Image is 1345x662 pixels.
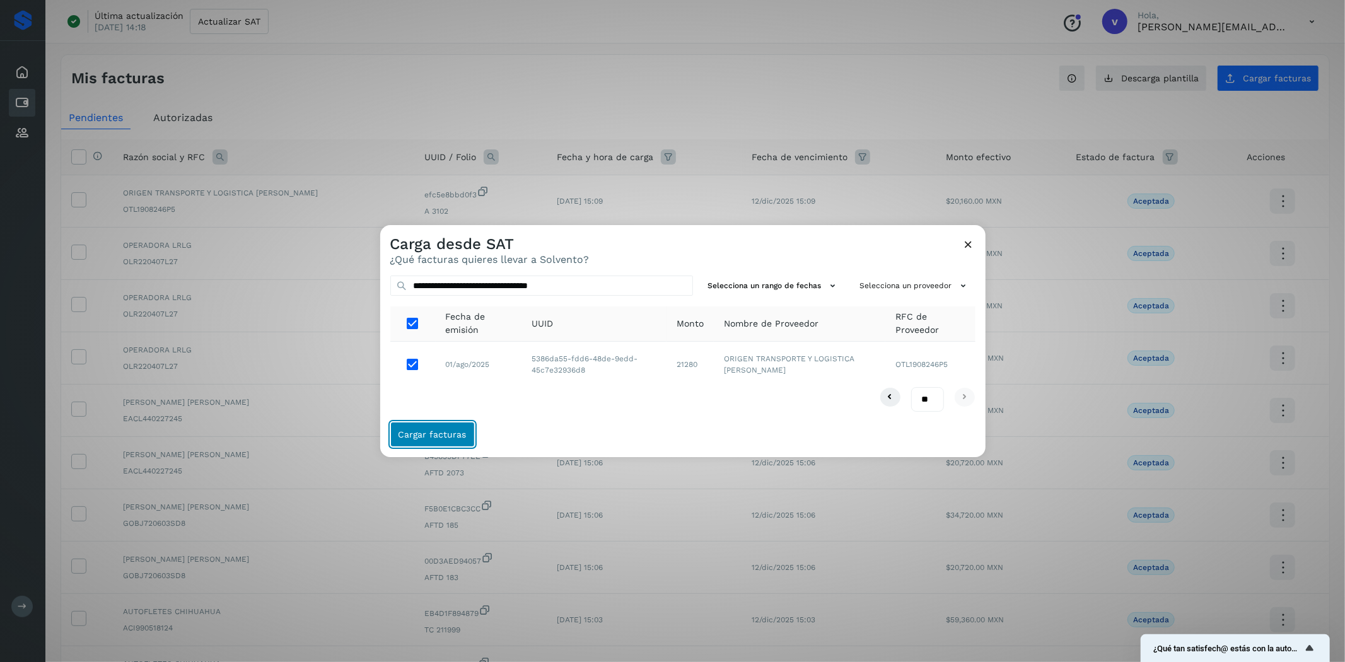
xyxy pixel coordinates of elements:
[855,276,975,296] button: Selecciona un proveedor
[521,342,667,387] td: 5386da55-fdd6-48de-9edd-45c7e32936d8
[667,342,714,387] td: 21280
[677,317,704,330] span: Monto
[724,317,818,330] span: Nombre de Proveedor
[446,310,511,337] span: Fecha de emisión
[1153,644,1302,653] span: ¿Qué tan satisfech@ estás con la autorización de tus facturas?
[532,317,553,330] span: UUID
[714,342,885,387] td: ORIGEN TRANSPORTE Y LOGISTICA [PERSON_NAME]
[895,310,965,337] span: RFC de Proveedor
[703,276,845,296] button: Selecciona un rango de fechas
[885,342,975,387] td: OTL1908246P5
[390,422,475,447] button: Cargar facturas
[1153,641,1317,656] button: Mostrar encuesta - ¿Qué tan satisfech@ estás con la autorización de tus facturas?
[436,342,521,387] td: 01/ago/2025
[390,235,590,253] h3: Carga desde SAT
[390,253,590,265] p: ¿Qué facturas quieres llevar a Solvento?
[399,430,467,439] span: Cargar facturas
